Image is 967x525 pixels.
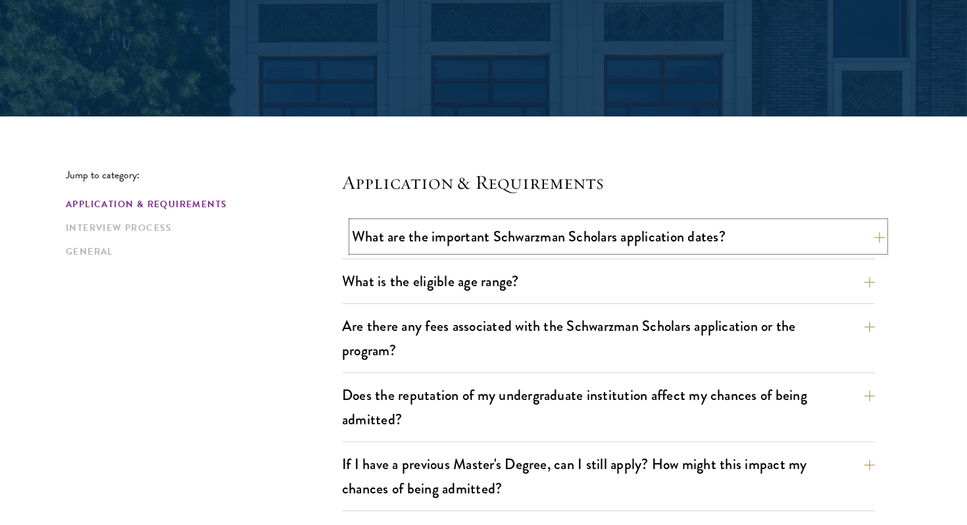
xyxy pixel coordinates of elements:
[352,222,885,251] button: What are the important Schwarzman Scholars application dates?
[66,169,342,181] p: Jump to category:
[342,169,875,195] h4: Application & Requirements
[342,266,875,296] button: What is the eligible age range?
[342,311,875,365] button: Are there any fees associated with the Schwarzman Scholars application or the program?
[66,221,334,235] a: Interview Process
[342,449,875,503] button: If I have a previous Master's Degree, can I still apply? How might this impact my chances of bein...
[66,245,334,259] a: General
[66,197,334,211] a: Application & Requirements
[342,380,875,434] button: Does the reputation of my undergraduate institution affect my chances of being admitted?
